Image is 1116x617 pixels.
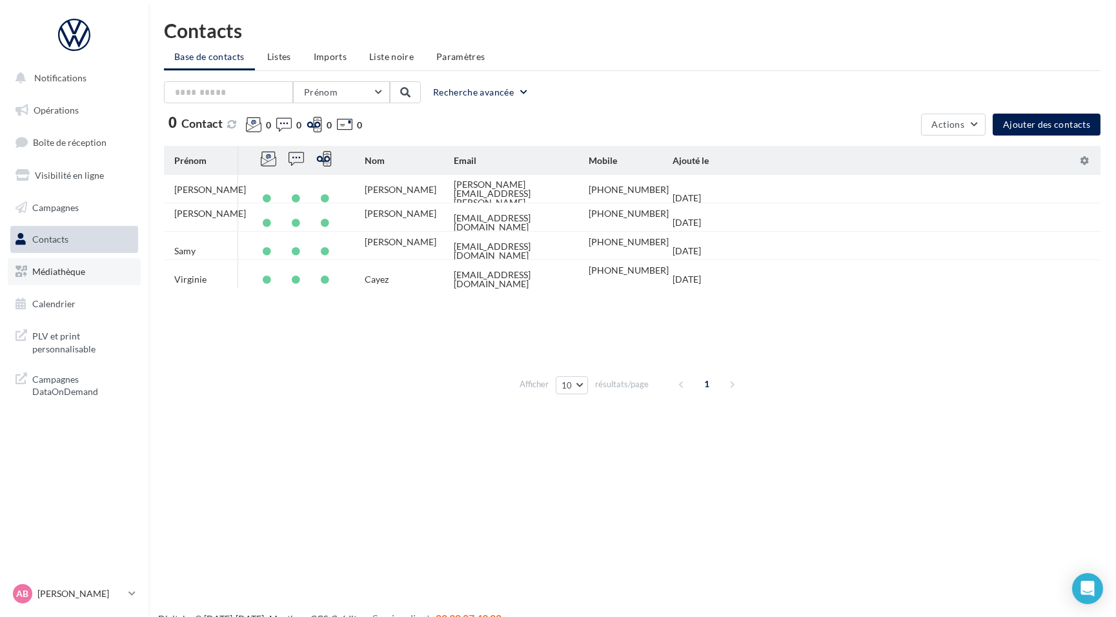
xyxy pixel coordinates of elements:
[8,162,141,189] a: Visibilité en ligne
[454,242,568,260] div: [EMAIL_ADDRESS][DOMAIN_NAME]
[33,137,107,148] span: Boîte de réception
[993,114,1101,136] button: Ajouter des contacts
[168,116,177,130] span: 0
[369,51,414,62] span: Liste noire
[8,258,141,285] a: Médiathèque
[454,180,568,216] div: [PERSON_NAME][EMAIL_ADDRESS][PERSON_NAME][DOMAIN_NAME]
[365,275,389,284] div: Cayez
[454,155,476,166] span: Email
[32,266,85,277] span: Médiathèque
[304,86,338,97] span: Prénom
[327,119,332,132] span: 0
[589,185,669,194] div: [PHONE_NUMBER]
[32,298,76,309] span: Calendrier
[314,51,347,62] span: Imports
[365,238,436,247] div: [PERSON_NAME]
[37,587,123,600] p: [PERSON_NAME]
[365,185,436,194] div: [PERSON_NAME]
[1072,573,1103,604] div: Open Intercom Messenger
[10,582,138,606] a: AB [PERSON_NAME]
[32,234,68,245] span: Contacts
[8,97,141,124] a: Opérations
[589,238,669,247] div: [PHONE_NUMBER]
[8,322,141,360] a: PLV et print personnalisable
[673,218,701,227] div: [DATE]
[17,587,29,600] span: AB
[174,275,207,284] div: Virginie
[8,365,141,403] a: Campagnes DataOnDemand
[293,81,390,103] button: Prénom
[589,155,617,166] span: Mobile
[35,170,104,181] span: Visibilité en ligne
[181,116,223,130] span: Contact
[296,119,301,132] span: 0
[436,51,485,62] span: Paramètres
[589,266,669,275] div: [PHONE_NUMBER]
[8,194,141,221] a: Campagnes
[174,247,196,256] div: Samy
[454,214,568,232] div: [EMAIL_ADDRESS][DOMAIN_NAME]
[932,119,964,130] span: Actions
[8,290,141,318] a: Calendrier
[428,85,534,100] button: Recherche avancée
[34,72,86,83] span: Notifications
[589,209,669,218] div: [PHONE_NUMBER]
[673,247,701,256] div: [DATE]
[32,327,133,355] span: PLV et print personnalisable
[34,105,79,116] span: Opérations
[673,155,709,166] span: Ajouté le
[174,209,246,218] div: [PERSON_NAME]
[365,209,436,218] div: [PERSON_NAME]
[8,226,141,253] a: Contacts
[266,119,271,132] span: 0
[454,270,568,288] div: [EMAIL_ADDRESS][DOMAIN_NAME]
[673,275,701,284] div: [DATE]
[562,380,573,390] span: 10
[32,201,79,212] span: Campagnes
[673,194,701,203] div: [DATE]
[696,374,717,394] span: 1
[520,378,549,390] span: Afficher
[32,370,133,398] span: Campagnes DataOnDemand
[365,155,385,166] span: Nom
[556,376,589,394] button: 10
[267,51,291,62] span: Listes
[174,185,246,194] div: [PERSON_NAME]
[595,378,649,390] span: résultats/page
[357,119,362,132] span: 0
[8,65,136,92] button: Notifications
[164,21,1101,40] h1: Contacts
[921,114,986,136] button: Actions
[8,128,141,156] a: Boîte de réception
[174,155,207,166] span: Prénom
